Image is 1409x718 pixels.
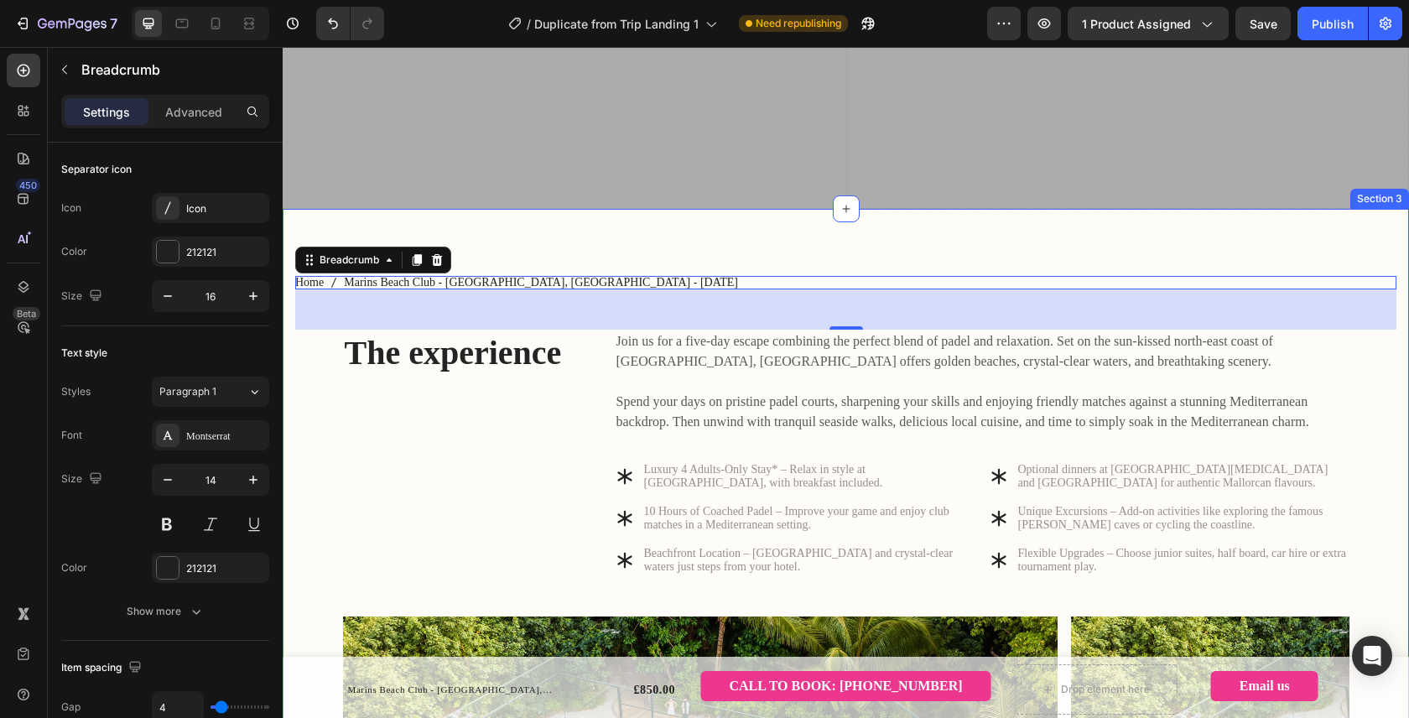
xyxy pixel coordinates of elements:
div: Open Intercom Messenger [1352,636,1392,676]
div: Icon [186,201,265,216]
button: Show more [61,596,269,627]
div: Publish [1312,15,1354,33]
div: Montserrat [186,429,265,444]
div: Icon [61,200,81,216]
p: Flexible Upgrades – Choose junior suites, half board, car hire or extra tournament play. [736,500,1064,527]
span: Home [13,229,41,242]
div: Color [61,560,87,575]
button: 1 product assigned [1068,7,1229,40]
button: 7 [7,7,125,40]
div: Beta [13,307,40,320]
div: Styles [61,384,91,399]
button: Save [1235,7,1291,40]
p: Beachfront Location – [GEOGRAPHIC_DATA] and crystal-clear waters just steps from your hotel. [361,500,690,527]
p: Luxury 4 Adults-Only Stay* – Relax in style at [GEOGRAPHIC_DATA], with breakfast included. [361,416,690,443]
p: 10 Hours of Coached Padel – Improve your game and enjoy club matches in a Mediterranean setting. [361,458,690,485]
div: Undo/Redo [316,7,384,40]
span: Duplicate from Trip Landing 1 [534,15,699,33]
div: Drop element here [778,636,867,649]
span: Need republishing [756,16,841,31]
button: Publish [1297,7,1368,40]
span: Paragraph 1 [159,384,216,399]
div: 450 [16,179,40,192]
div: Gap [61,700,81,715]
div: Size [61,468,106,491]
span: Marins Beach Club - [GEOGRAPHIC_DATA], [GEOGRAPHIC_DATA] - [DATE] [61,229,455,242]
p: CALL TO BOOK: [PHONE_NUMBER] [446,631,679,648]
p: Advanced [165,103,222,121]
div: Font [61,428,82,443]
div: Show more [127,603,205,620]
p: Unique Excursions – Add-on activities like exploring the famous [PERSON_NAME] caves or cycling th... [736,458,1064,485]
h2: The experience [60,283,305,330]
span: Spend your days on pristine padel courts, sharpening your skills and enjoying friendly matches ag... [334,347,1027,382]
iframe: Design area [283,47,1409,718]
button: Paragraph 1 [152,377,269,407]
div: Text style [61,346,107,361]
div: 212121 [186,561,265,576]
div: Separator icon [61,162,132,177]
div: Breadcrumb [34,206,100,221]
span: 1 product assigned [1082,15,1191,33]
div: Item spacing [61,657,145,679]
a: Email us [928,624,1036,655]
div: 212121 [186,245,265,260]
span: Join us for a five-day escape combining the perfect blend of padel and relaxation. Set on the sun... [334,287,990,321]
p: 7 [110,13,117,34]
p: Email us [957,631,1007,648]
p: Optional dinners at [GEOGRAPHIC_DATA][MEDICAL_DATA] and [GEOGRAPHIC_DATA] for authentic Mallorcan... [736,416,1064,443]
a: CALL TO BOOK: [PHONE_NUMBER] [418,624,708,655]
p: Settings [83,103,130,121]
nav: breadcrumb [13,229,1114,242]
div: Color [61,244,87,259]
div: £850.00 [349,632,394,653]
span: Save [1250,17,1277,31]
div: Size [61,285,106,308]
span: / [527,15,531,33]
div: Section 3 [1071,144,1123,159]
p: Breadcrumb [81,60,263,80]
